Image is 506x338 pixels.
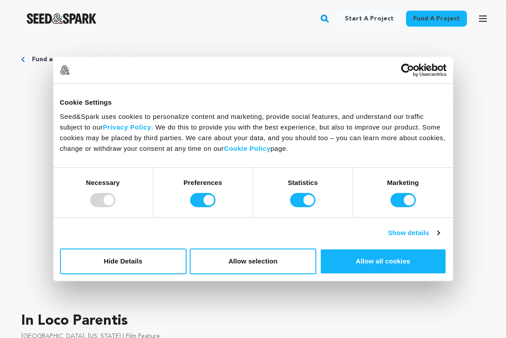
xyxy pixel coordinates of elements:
a: Privacy Policy [103,123,151,131]
div: Breadcrumb [21,55,485,64]
div: Seed&Spark uses cookies to personalize content and marketing, provide social features, and unders... [60,111,446,154]
div: Cookie Settings [60,97,446,108]
a: Seed&Spark Homepage [27,13,96,24]
strong: Statistics [288,179,318,186]
strong: Marketing [387,179,419,186]
a: Fund a project [32,55,78,64]
strong: Preferences [183,179,222,186]
img: logo [60,65,70,75]
p: In Loco Parentis [21,310,485,332]
img: Seed&Spark Logo Dark Mode [27,13,96,24]
a: Project details [92,55,139,64]
button: Allow selection [190,248,316,274]
a: Fund a project [406,11,467,27]
a: Start a project [338,11,401,27]
a: Usercentrics Cookiebot - opens in a new window [369,63,446,77]
strong: Necessary [86,179,120,186]
button: Allow all cookies [320,248,446,274]
button: Hide Details [60,248,187,274]
a: Show details [388,228,439,238]
a: Cookie Policy [224,145,271,152]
